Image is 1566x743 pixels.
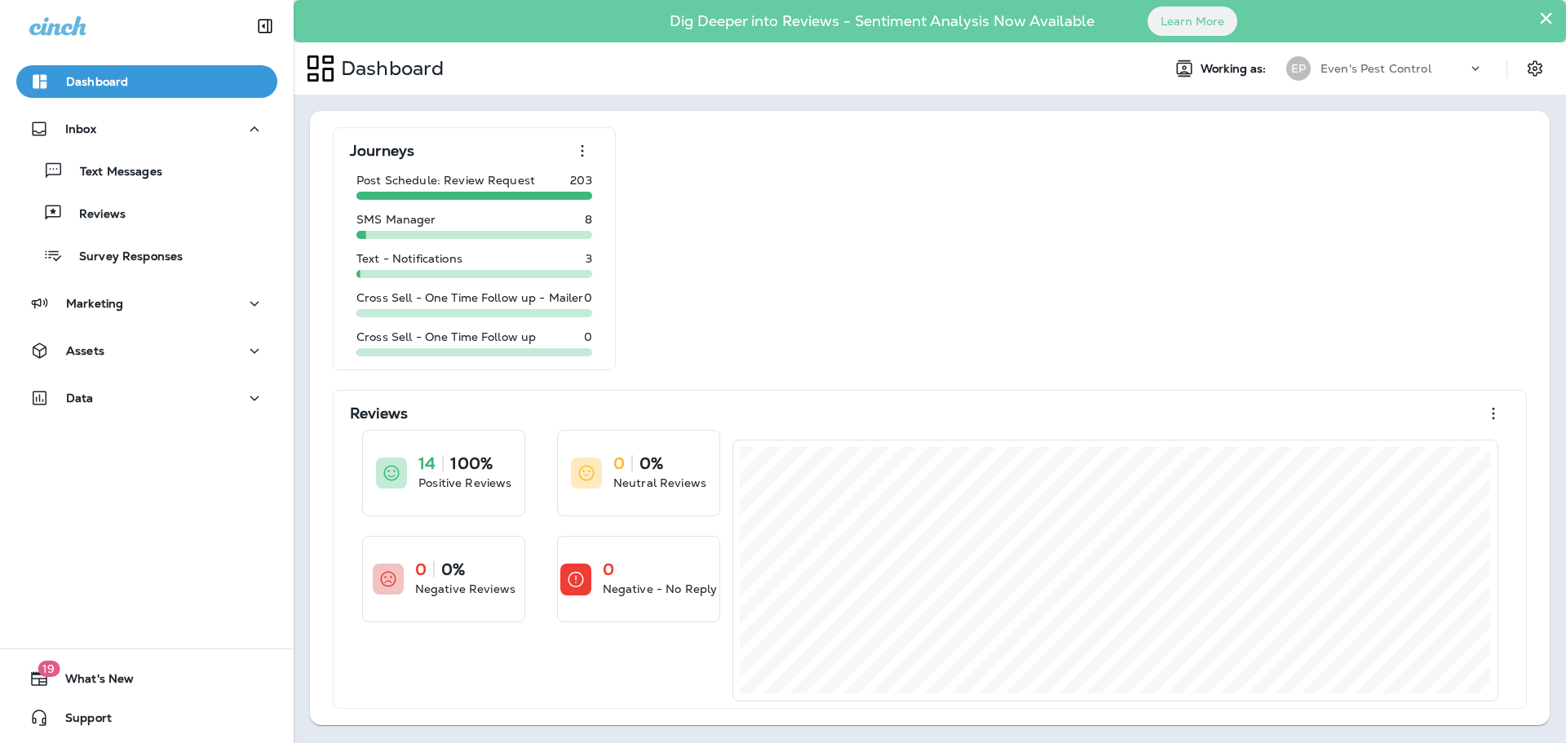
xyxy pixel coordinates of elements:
[1520,54,1550,83] button: Settings
[63,250,183,265] p: Survey Responses
[584,291,592,304] p: 0
[16,382,277,414] button: Data
[242,10,288,42] button: Collapse Sidebar
[418,475,511,491] p: Positive Reviews
[16,153,277,188] button: Text Messages
[16,334,277,367] button: Assets
[350,143,414,159] p: Journeys
[66,297,123,310] p: Marketing
[16,701,277,734] button: Support
[639,455,663,471] p: 0%
[356,213,436,226] p: SMS Manager
[65,122,96,135] p: Inbox
[584,330,592,343] p: 0
[1538,5,1554,31] button: Close
[586,252,592,265] p: 3
[585,213,592,226] p: 8
[350,405,408,422] p: Reviews
[66,75,128,88] p: Dashboard
[356,330,536,343] p: Cross Sell - One Time Follow up
[63,207,126,223] p: Reviews
[613,455,625,471] p: 0
[613,475,706,491] p: Neutral Reviews
[16,238,277,272] button: Survey Responses
[603,561,614,577] p: 0
[64,165,162,180] p: Text Messages
[356,252,462,265] p: Text - Notifications
[1320,62,1431,75] p: Even's Pest Control
[49,711,112,731] span: Support
[49,672,134,692] span: What's New
[16,662,277,695] button: 19What's New
[1201,62,1270,76] span: Working as:
[16,65,277,98] button: Dashboard
[356,174,535,187] p: Post Schedule: Review Request
[16,113,277,145] button: Inbox
[415,581,515,597] p: Negative Reviews
[441,561,465,577] p: 0%
[334,56,444,81] p: Dashboard
[1148,7,1237,36] button: Learn More
[16,287,277,320] button: Marketing
[1286,56,1311,81] div: EP
[415,561,427,577] p: 0
[16,196,277,230] button: Reviews
[66,344,104,357] p: Assets
[38,661,60,677] span: 19
[418,455,436,471] p: 14
[356,291,584,304] p: Cross Sell - One Time Follow up - Mailer
[66,391,94,405] p: Data
[603,581,718,597] p: Negative - No Reply
[622,19,1142,24] p: Dig Deeper into Reviews - Sentiment Analysis Now Available
[570,174,591,187] p: 203
[450,455,493,471] p: 100%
